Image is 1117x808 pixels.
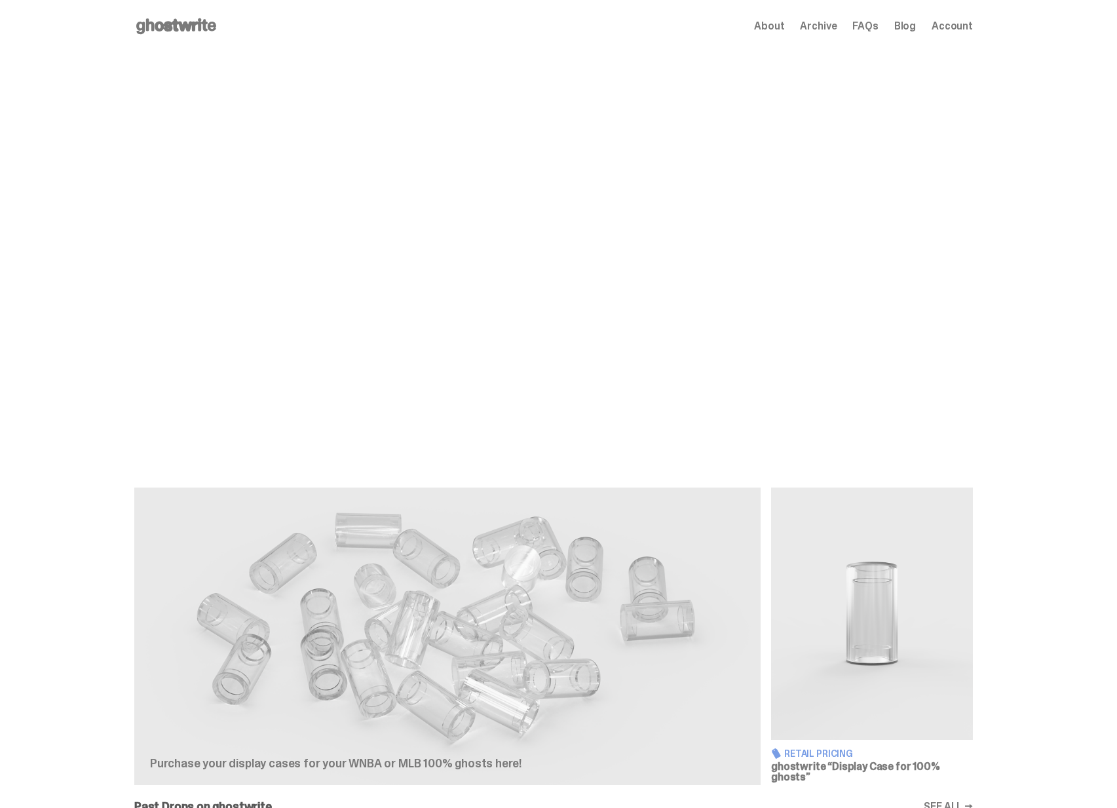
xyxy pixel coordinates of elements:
[134,324,475,355] h2: MLB "Game Face"
[771,488,973,740] img: Display Case for 100% ghosts
[150,300,194,311] span: Archived
[852,21,878,31] a: FAQs
[894,21,916,31] a: Blog
[771,761,973,782] h3: ghostwrite “Display Case for 100% ghosts”
[771,488,973,785] a: Display Case for 100% ghosts Retail Pricing
[932,21,973,31] a: Account
[754,21,784,31] a: About
[800,21,837,31] a: Archive
[784,749,853,758] span: Retail Pricing
[150,758,569,769] p: Purchase your display cases for your WNBA or MLB 100% ghosts here!
[134,417,250,446] a: View the Recap
[134,360,475,396] p: This was the first ghostwrite x MLB blind box ever created. The first MLB rookie ghosts. The firs...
